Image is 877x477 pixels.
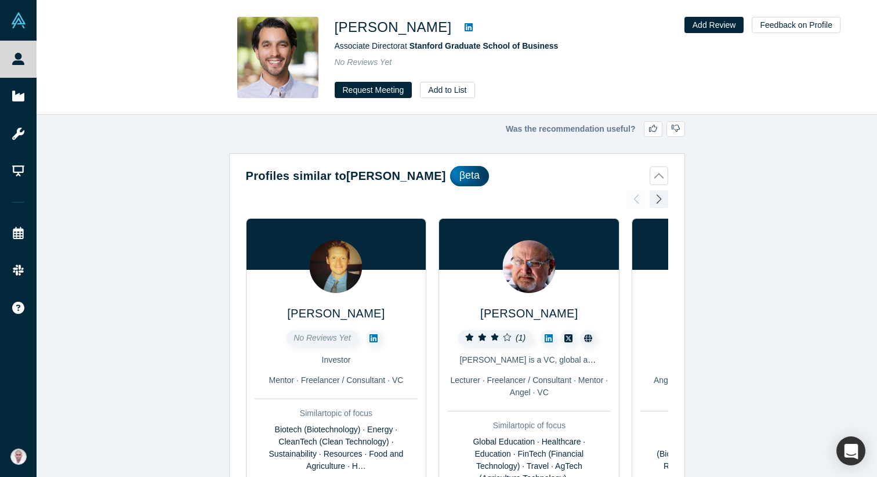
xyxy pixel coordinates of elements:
[10,12,27,28] img: Alchemist Vault Logo
[246,167,446,185] h2: Profiles similar to [PERSON_NAME]
[335,17,452,38] h1: [PERSON_NAME]
[287,307,385,320] a: [PERSON_NAME]
[237,17,318,98] img: Sacha Ledan's Profile Image
[480,307,578,320] a: [PERSON_NAME]
[255,424,418,472] div: Biotech (Biotechnology) · Energy · CleanTech (Clean Technology) · Sustainability · Resources · Fo...
[447,374,611,399] div: Lecturer · Freelancer / Consultant · Mentor · Angel · VC
[420,82,474,98] button: Add to List
[229,121,685,137] div: Was the recommendation useful?
[246,166,668,186] button: Profiles similar to[PERSON_NAME]βeta
[640,420,804,432] div: Similar topic of focus
[10,449,27,465] img: Vetri Venthan Elango's Account
[516,333,526,342] i: ( 1 )
[255,374,418,386] div: Mentor · Freelancer / Consultant · VC
[335,82,412,98] button: Request Meeting
[335,57,392,67] span: No Reviews Yet
[409,41,559,50] a: Stanford Graduate School of Business
[752,17,840,33] button: Feedback on Profile
[322,355,351,364] span: Investor
[293,333,351,342] span: No Reviews Yet
[310,240,363,293] img: Jason Holt's Profile Image
[335,41,559,50] span: Associate Director at
[640,374,804,399] div: Angel · Strategic Investor · Customer · Mentor
[450,166,489,186] div: βeta
[503,240,556,293] img: Carlos Baradello's Profile Image
[459,355,754,364] span: [PERSON_NAME] is a VC, global advisor, public speaker and university professor
[255,407,418,420] div: Similar topic of focus
[447,420,611,432] div: Similar topic of focus
[684,17,744,33] button: Add Review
